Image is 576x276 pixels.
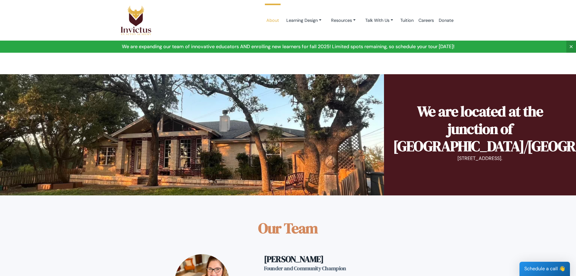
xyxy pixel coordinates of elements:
[120,220,456,237] h2: Our Team
[281,15,326,26] a: Learning Design
[393,155,567,162] p: [STREET_ADDRESS].
[360,15,398,26] a: Talk With Us
[326,15,360,26] a: Resources
[120,5,152,35] img: Logo
[398,8,416,33] a: Tuition
[264,254,427,272] h3: [PERSON_NAME]
[393,103,567,155] h2: We are located at the junction of [GEOGRAPHIC_DATA]/[GEOGRAPHIC_DATA]/[GEOGRAPHIC_DATA]
[519,262,570,276] div: Schedule a call 👋
[436,8,456,33] a: Donate
[416,8,436,33] a: Careers
[264,265,427,272] div: Founder and Community Champion
[264,8,281,33] a: About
